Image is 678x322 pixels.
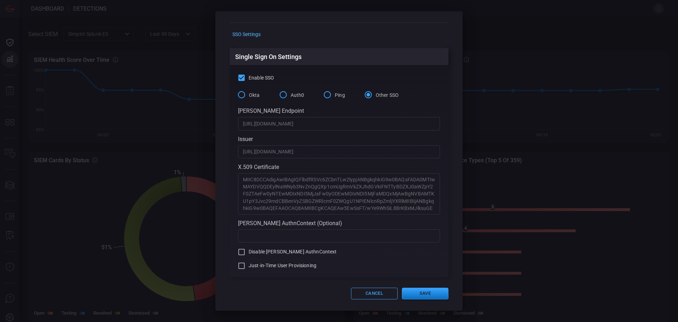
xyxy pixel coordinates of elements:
[249,92,260,99] span: Okta
[335,92,345,99] span: Ping
[238,107,440,114] div: [PERSON_NAME] Endpoint
[230,1,448,23] h2: Account Information
[238,164,440,170] div: X.509 Certificate
[402,288,448,299] button: Save
[249,74,274,82] span: Enable SSO
[238,136,440,142] div: Issuer
[235,53,302,60] h3: Single Sign On Settings
[238,220,440,227] div: [PERSON_NAME] AuthnContext (Optional)
[291,92,304,99] span: Auth0
[243,176,435,211] textarea: MIIC8DCCAdigAwIBAgIQFlbdfRSVc6ZCbnTLw2lypjANBgkqhkiG9w0BAQsFADA0MTIwMAYDVQQDEylNaWNyb3NvZnQgQXp1c...
[376,92,399,99] span: Other SSO
[249,262,316,269] span: Just-in-Time User Provisioning
[249,248,337,256] span: Disable [PERSON_NAME] AuthnContext
[351,288,398,299] button: Cancel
